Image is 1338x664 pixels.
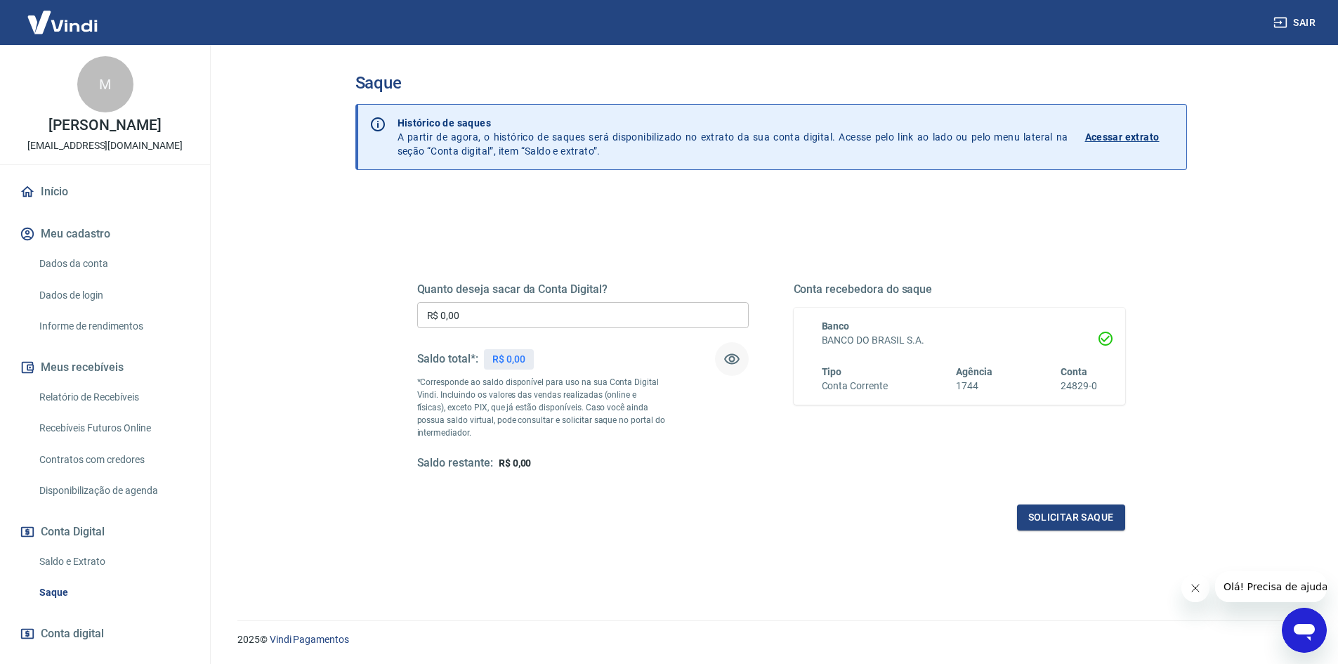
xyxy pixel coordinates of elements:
[956,366,992,377] span: Agência
[492,352,525,367] p: R$ 0,00
[34,383,193,412] a: Relatório de Recebíveis
[34,476,193,505] a: Disponibilização de agenda
[17,516,193,547] button: Conta Digital
[237,632,1304,647] p: 2025 ©
[1085,130,1160,144] p: Acessar extrato
[34,281,193,310] a: Dados de login
[41,624,104,644] span: Conta digital
[17,1,108,44] img: Vindi
[822,333,1097,348] h6: BANCO DO BRASIL S.A.
[1017,504,1125,530] button: Solicitar saque
[17,618,193,649] a: Conta digital
[34,445,193,474] a: Contratos com credores
[499,457,532,469] span: R$ 0,00
[1282,608,1327,653] iframe: Button to launch messaging window
[355,73,1187,93] h3: Saque
[34,547,193,576] a: Saldo e Extrato
[34,578,193,607] a: Saque
[1061,366,1087,377] span: Conta
[34,249,193,278] a: Dados da conta
[417,352,478,366] h5: Saldo total*:
[48,118,161,133] p: [PERSON_NAME]
[1061,379,1097,393] h6: 24829-0
[34,414,193,443] a: Recebíveis Futuros Online
[1181,574,1209,602] iframe: Close message
[1215,571,1327,602] iframe: Message from company
[34,312,193,341] a: Informe de rendimentos
[417,376,666,439] p: *Corresponde ao saldo disponível para uso na sua Conta Digital Vindi. Incluindo os valores das ve...
[1085,116,1175,158] a: Acessar extrato
[27,138,183,153] p: [EMAIL_ADDRESS][DOMAIN_NAME]
[822,366,842,377] span: Tipo
[398,116,1068,158] p: A partir de agora, o histórico de saques será disponibilizado no extrato da sua conta digital. Ac...
[822,320,850,332] span: Banco
[956,379,992,393] h6: 1744
[822,379,888,393] h6: Conta Corrente
[17,219,193,249] button: Meu cadastro
[417,456,493,471] h5: Saldo restante:
[794,282,1125,297] h5: Conta recebedora do saque
[77,56,133,112] div: M
[8,10,118,21] span: Olá! Precisa de ajuda?
[17,176,193,207] a: Início
[398,116,1068,130] p: Histórico de saques
[17,352,193,383] button: Meus recebíveis
[417,282,749,297] h5: Quanto deseja sacar da Conta Digital?
[1271,10,1321,36] button: Sair
[270,634,349,645] a: Vindi Pagamentos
